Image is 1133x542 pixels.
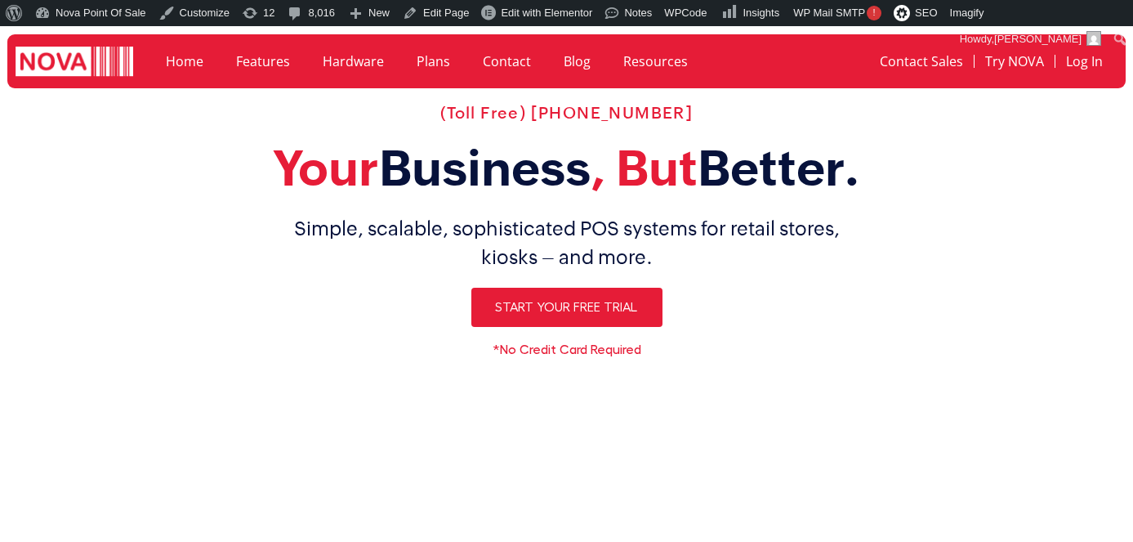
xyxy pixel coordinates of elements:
[743,7,779,19] span: Insights
[471,288,662,327] a: Start Your Free Trial
[149,43,220,80] a: Home
[975,43,1055,80] a: Try NOVA
[220,43,306,80] a: Features
[60,214,1074,271] h1: Simple, scalable, sophisticated POS systems for retail stores, kiosks – and more.
[16,47,133,79] img: logo white
[1055,43,1113,80] a: Log In
[60,103,1074,123] h2: (Toll Free) [PHONE_NUMBER]
[607,43,704,80] a: Resources
[466,43,547,80] a: Contact
[496,301,638,314] span: Start Your Free Trial
[698,140,860,196] span: Better.
[867,6,881,20] span: !
[547,43,607,80] a: Blog
[994,33,1082,45] span: [PERSON_NAME]
[915,7,937,19] span: SEO
[379,140,591,196] span: Business
[795,43,1113,80] nav: Menu
[60,139,1074,198] h2: Your , But
[954,26,1108,52] a: Howdy,
[306,43,400,80] a: Hardware
[400,43,466,80] a: Plans
[501,7,592,19] span: Edit with Elementor
[60,343,1074,356] h6: *No Credit Card Required
[869,43,974,80] a: Contact Sales
[149,43,778,80] nav: Menu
